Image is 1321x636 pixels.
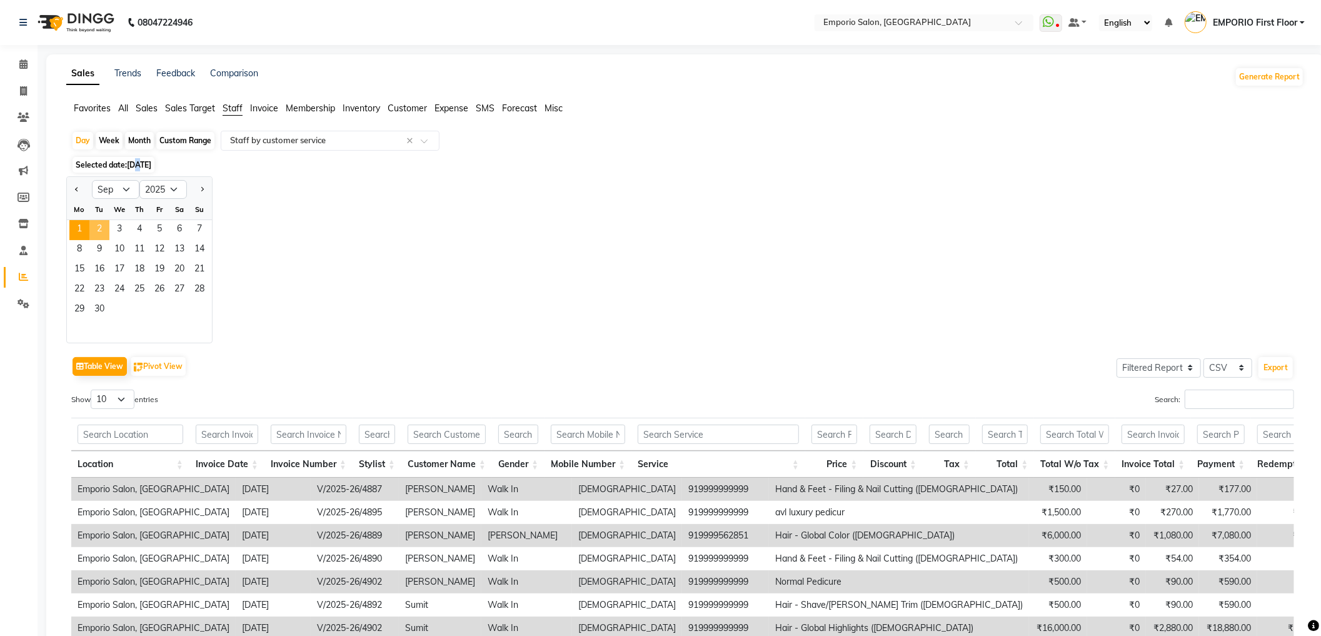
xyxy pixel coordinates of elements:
img: logo [32,5,118,40]
div: Monday, September 15, 2025 [69,260,89,280]
td: 919999999999 [682,478,769,501]
div: Thursday, September 25, 2025 [129,280,149,300]
td: [DATE] [236,524,311,547]
td: Hair - Global Color ([DEMOGRAPHIC_DATA]) [769,524,1029,547]
select: Select month [92,180,139,199]
td: Emporio Salon, [GEOGRAPHIC_DATA] [71,593,236,617]
td: Emporio Salon, [GEOGRAPHIC_DATA] [71,570,236,593]
div: Saturday, September 27, 2025 [169,280,189,300]
td: ₹500.00 [1029,593,1087,617]
div: Tuesday, September 16, 2025 [89,260,109,280]
button: Pivot View [131,357,186,376]
span: SMS [476,103,495,114]
td: [PERSON_NAME] [399,501,481,524]
span: 29 [69,300,89,320]
td: ₹1,770.00 [1199,501,1257,524]
span: 16 [89,260,109,280]
td: V/2025-26/4892 [311,593,399,617]
td: Emporio Salon, [GEOGRAPHIC_DATA] [71,524,236,547]
span: 1 [69,220,89,240]
span: 9 [89,240,109,260]
td: ₹54.00 [1146,547,1199,570]
div: Fr [149,199,169,220]
th: Mobile Number: activate to sort column ascending [545,451,631,478]
div: Tuesday, September 23, 2025 [89,280,109,300]
td: ₹0 [1087,593,1146,617]
td: [DEMOGRAPHIC_DATA] [572,593,682,617]
div: Sunday, September 14, 2025 [189,240,209,260]
div: Sunday, September 21, 2025 [189,260,209,280]
td: [DATE] [236,593,311,617]
div: Sunday, September 28, 2025 [189,280,209,300]
img: EMPORIO First Floor [1185,11,1207,33]
td: ₹90.00 [1146,593,1199,617]
span: 19 [149,260,169,280]
div: Tuesday, September 9, 2025 [89,240,109,260]
th: Discount: activate to sort column ascending [863,451,923,478]
b: 08047224946 [138,5,193,40]
td: Hair - Shave/[PERSON_NAME] Trim ([DEMOGRAPHIC_DATA]) [769,593,1029,617]
input: Search Discount [870,425,917,444]
span: Sales Target [165,103,215,114]
span: 5 [149,220,169,240]
td: V/2025-26/4887 [311,478,399,501]
a: Trends [114,68,141,79]
div: Week [96,132,123,149]
td: [DATE] [236,501,311,524]
div: Friday, September 12, 2025 [149,240,169,260]
th: Tax: activate to sort column ascending [923,451,976,478]
span: 25 [129,280,149,300]
div: Sa [169,199,189,220]
td: [DEMOGRAPHIC_DATA] [572,478,682,501]
td: ₹354.00 [1199,547,1257,570]
div: Sunday, September 7, 2025 [189,220,209,240]
td: ₹0 [1087,524,1146,547]
span: Clear all [406,134,417,148]
span: 3 [109,220,129,240]
td: 919999999999 [682,593,769,617]
input: Search Service [638,425,799,444]
td: ₹0 [1087,501,1146,524]
div: Tu [89,199,109,220]
td: ₹1,080.00 [1146,524,1199,547]
span: 18 [129,260,149,280]
span: Invoice [250,103,278,114]
span: Staff [223,103,243,114]
input: Search Invoice Number [271,425,346,444]
span: 27 [169,280,189,300]
td: [PERSON_NAME] [399,524,481,547]
div: Wednesday, September 3, 2025 [109,220,129,240]
div: Wednesday, September 17, 2025 [109,260,129,280]
span: Expense [434,103,468,114]
div: Wednesday, September 24, 2025 [109,280,129,300]
span: 28 [189,280,209,300]
td: 919999999999 [682,570,769,593]
div: Th [129,199,149,220]
span: 8 [69,240,89,260]
td: [DATE] [236,570,311,593]
input: Search Stylist [359,425,395,444]
td: [DEMOGRAPHIC_DATA] [572,570,682,593]
div: Saturday, September 13, 2025 [169,240,189,260]
input: Search Customer Name [408,425,486,444]
div: Saturday, September 6, 2025 [169,220,189,240]
div: Mo [69,199,89,220]
th: Total: activate to sort column ascending [976,451,1034,478]
td: 919999999999 [682,501,769,524]
div: Day [73,132,93,149]
span: 21 [189,260,209,280]
input: Search Price [811,425,857,444]
span: 22 [69,280,89,300]
td: Walk In [481,478,572,501]
span: 24 [109,280,129,300]
td: ₹7,080.00 [1199,524,1257,547]
span: 12 [149,240,169,260]
td: ₹177.00 [1199,478,1257,501]
span: 13 [169,240,189,260]
label: Show entries [71,390,158,409]
td: ₹300.00 [1029,547,1087,570]
input: Search Invoice Total [1122,425,1185,444]
th: Customer Name: activate to sort column ascending [401,451,492,478]
td: 919999562851 [682,524,769,547]
input: Search Location [78,425,183,444]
